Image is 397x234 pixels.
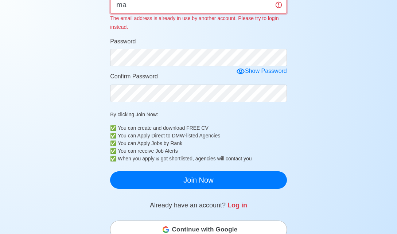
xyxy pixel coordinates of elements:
span: Confirm Password [110,73,158,79]
div: When you apply & got shortlisted, agencies will contact you [118,155,287,163]
div: You can create and download FREE CV [118,124,287,132]
button: Join Now [110,171,287,189]
b: ✅ [110,140,116,147]
div: You can receive Job Alerts [118,147,287,155]
div: You can Apply Direct to DMW-listed Agencies [118,132,287,140]
small: The email address is already in use by another account. Please try to login instead. [110,15,279,30]
p: By clicking Join Now: [110,111,287,118]
b: ✅ [110,147,116,155]
div: You can Apply Jobs by Rank [118,140,287,147]
a: Log in [227,202,247,209]
b: ✅ [110,155,116,163]
b: ✅ [110,132,116,140]
b: ✅ [110,124,116,132]
span: Password [110,38,136,44]
div: Show Password [236,67,287,76]
p: Already have an account? [110,200,287,210]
